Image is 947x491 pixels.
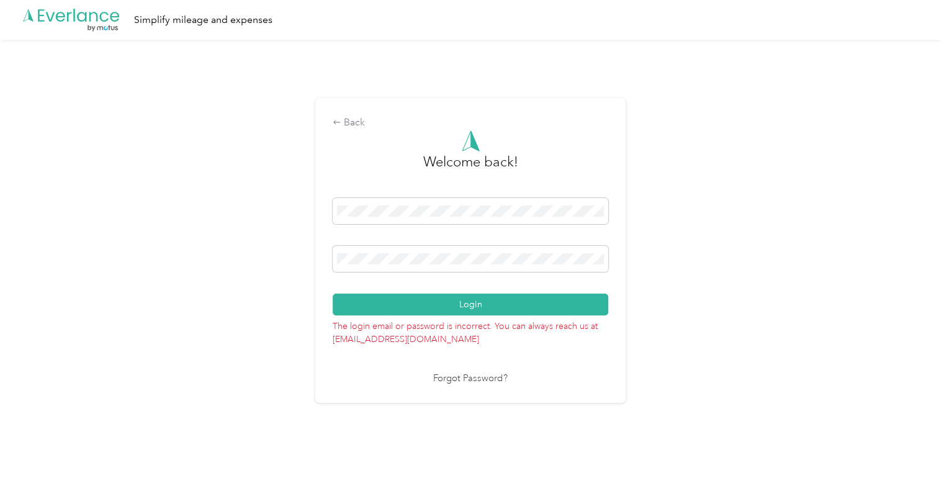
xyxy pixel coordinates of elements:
[134,12,272,28] div: Simplify mileage and expenses
[333,115,608,130] div: Back
[423,151,518,185] h3: greeting
[333,294,608,315] button: Login
[333,315,608,346] p: The login email or password is incorrect. You can always reach us at [EMAIL_ADDRESS][DOMAIN_NAME]
[433,372,508,386] a: Forgot Password?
